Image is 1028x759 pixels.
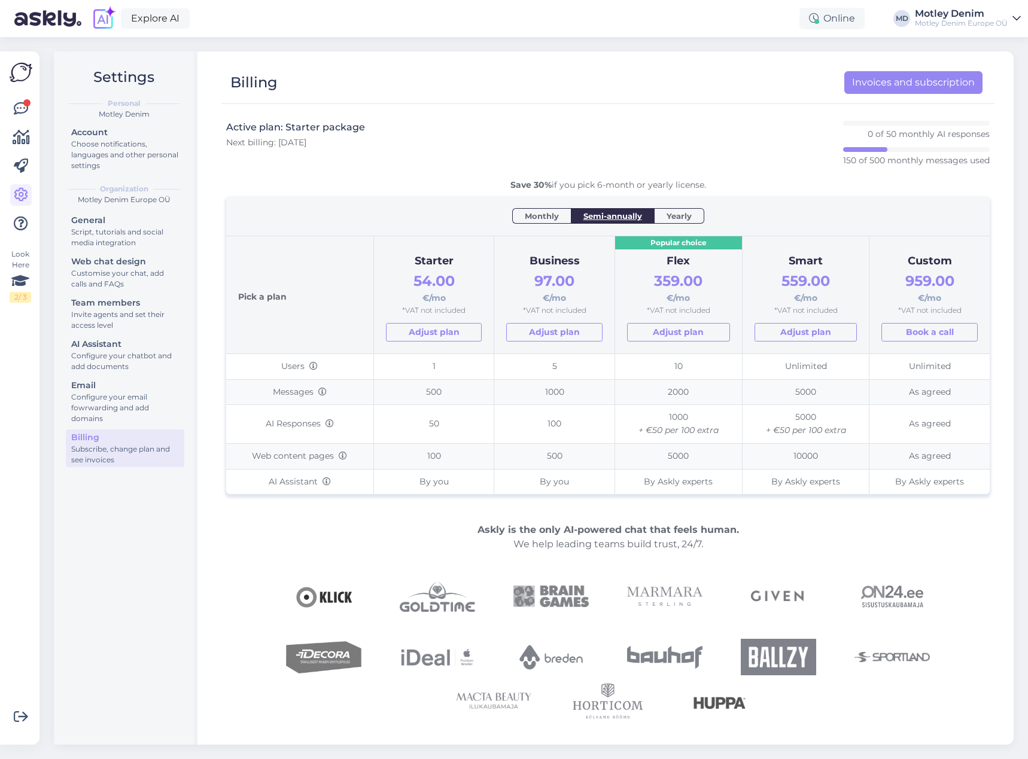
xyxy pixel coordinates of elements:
[226,379,373,405] td: Messages
[583,210,642,222] span: Semi-annually
[755,253,857,270] div: Smart
[386,323,482,342] a: Adjust plan
[494,443,615,469] td: 500
[615,379,743,405] td: 2000
[71,431,179,444] div: Billing
[627,305,730,316] div: *VAT not included
[915,9,1008,19] div: Motley Denim
[881,270,978,305] div: €/mo
[226,354,373,380] td: Users
[506,323,603,342] a: Adjust plan
[881,253,978,270] div: Custom
[844,71,983,94] a: Invoices and subscription
[386,305,482,316] div: *VAT not included
[71,338,179,350] div: AI Assistant
[66,124,184,173] a: AccountChoose notifications, languages and other personal settings
[893,10,910,27] div: MD
[615,236,742,250] div: Popular choice
[477,524,739,535] b: Askly is the only AI-powered chat that feels human.
[66,377,184,426] a: EmailConfigure your email fowrwarding and add domains
[627,253,730,270] div: Flex
[869,379,990,405] td: As agreed
[494,354,615,380] td: 5
[230,71,278,94] div: Billing
[494,379,615,405] td: 1000
[742,469,869,494] td: By Askly experts
[494,405,615,443] td: 100
[881,305,978,316] div: *VAT not included
[66,254,184,291] a: Web chat designCustomise your chat, add calls and FAQs
[868,128,990,140] p: 0 of 50 monthly AI responses
[373,443,494,469] td: 100
[534,272,574,289] span: 97.00
[286,559,361,634] img: Klick
[615,443,743,469] td: 5000
[71,350,179,372] div: Configure your chatbot and add documents
[755,270,857,305] div: €/mo
[386,253,482,270] div: Starter
[905,272,954,289] span: 959.00
[615,469,743,494] td: By Askly experts
[525,210,559,222] span: Monthly
[627,323,730,342] a: Adjust plan
[638,425,719,435] i: + €50 per 100 extra
[71,379,179,392] div: Email
[881,323,978,342] button: Book a call
[615,405,743,443] td: 1000
[742,379,869,405] td: 5000
[615,354,743,380] td: 10
[742,354,869,380] td: Unlimited
[667,210,692,222] span: Yearly
[755,305,857,316] div: *VAT not included
[10,249,31,303] div: Look Here
[10,292,31,303] div: 2 / 3
[10,61,32,84] img: Askly Logo
[854,559,930,634] img: On24
[506,305,603,316] div: *VAT not included
[121,8,190,29] a: Explore AI
[915,19,1008,28] div: Motley Denim Europe OÜ
[627,559,702,634] img: Marmarasterling
[66,429,184,467] a: BillingSubscribe, change plan and see invoices
[766,425,846,435] i: + €50 per 100 extra
[854,639,930,675] img: Sportland
[570,680,646,722] img: Horticom
[799,8,865,29] div: Online
[869,405,990,443] td: As agreed
[71,444,179,465] div: Subscribe, change plan and see invoices
[63,66,184,89] h2: Settings
[373,354,494,380] td: 1
[494,469,615,494] td: By you
[226,405,373,443] td: AI Responses
[654,272,702,289] span: 359.00
[226,443,373,469] td: Web content pages
[226,121,365,134] h3: Active plan: Starter package
[226,523,990,551] div: We help leading teams build trust, 24/7.
[71,309,179,331] div: Invite agents and set their access level
[71,227,179,248] div: Script, tutorials and social media integration
[869,354,990,380] td: Unlimited
[457,680,532,722] img: Mactabeauty
[71,297,179,309] div: Team members
[286,639,361,675] img: Decora
[915,9,1021,28] a: Motley DenimMotley Denim Europe OÜ
[226,469,373,494] td: AI Assistant
[513,559,589,634] img: Braingames
[781,272,830,289] span: 559.00
[513,639,589,675] img: Breden
[238,248,361,342] div: Pick a plan
[226,137,306,148] span: Next billing: [DATE]
[71,268,179,289] div: Customise your chat, add calls and FAQs
[741,559,816,634] img: Given
[627,639,702,675] img: bauhof
[373,405,494,443] td: 50
[71,255,179,268] div: Web chat design
[66,212,184,250] a: GeneralScript, tutorials and social media integration
[510,179,552,190] b: Save 30%
[506,253,603,270] div: Business
[91,6,116,31] img: explore-ai
[100,184,148,194] b: Organization
[63,109,184,120] div: Motley Denim
[71,392,179,424] div: Configure your email fowrwarding and add domains
[741,639,816,675] img: Ballzy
